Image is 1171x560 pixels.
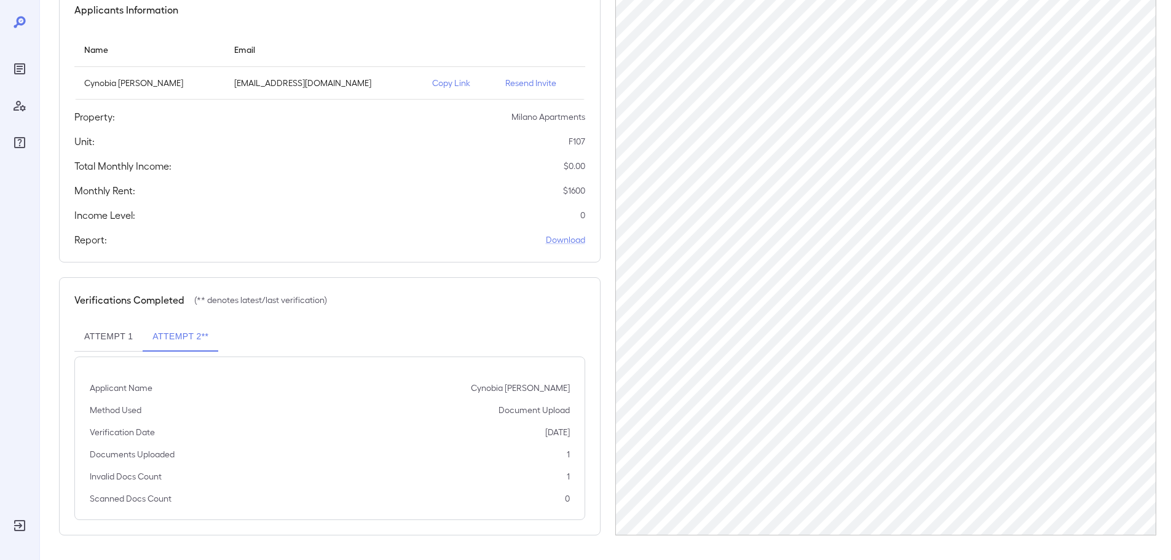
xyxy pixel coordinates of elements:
p: [DATE] [545,426,570,438]
p: (** denotes latest/last verification) [194,294,327,306]
p: Scanned Docs Count [90,492,172,505]
a: Download [546,234,585,246]
p: Resend Invite [505,77,575,89]
button: Attempt 1 [74,322,143,352]
p: Copy Link [432,77,486,89]
p: Invalid Docs Count [90,470,162,483]
h5: Applicants Information [74,2,178,17]
p: Method Used [90,404,141,416]
h5: Income Level: [74,208,135,223]
h5: Monthly Rent: [74,183,135,198]
th: Name [74,32,224,67]
div: FAQ [10,133,30,152]
h5: Verifications Completed [74,293,184,307]
button: Attempt 2** [143,322,218,352]
p: Cynobia [PERSON_NAME] [84,77,215,89]
th: Email [224,32,422,67]
p: Verification Date [90,426,155,438]
p: $ 0.00 [564,160,585,172]
p: F107 [569,135,585,148]
table: simple table [74,32,585,100]
h5: Property: [74,109,115,124]
p: 0 [565,492,570,505]
h5: Unit: [74,134,95,149]
h5: Report: [74,232,107,247]
p: 0 [580,209,585,221]
p: Cynobia [PERSON_NAME] [471,382,570,394]
p: $ 1600 [563,184,585,197]
p: [EMAIL_ADDRESS][DOMAIN_NAME] [234,77,412,89]
div: Manage Users [10,96,30,116]
h5: Total Monthly Income: [74,159,172,173]
div: Reports [10,59,30,79]
p: Documents Uploaded [90,448,175,460]
p: Milano Apartments [511,111,585,123]
div: Log Out [10,516,30,535]
p: 1 [567,470,570,483]
p: Applicant Name [90,382,152,394]
p: 1 [567,448,570,460]
p: Document Upload [499,404,570,416]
